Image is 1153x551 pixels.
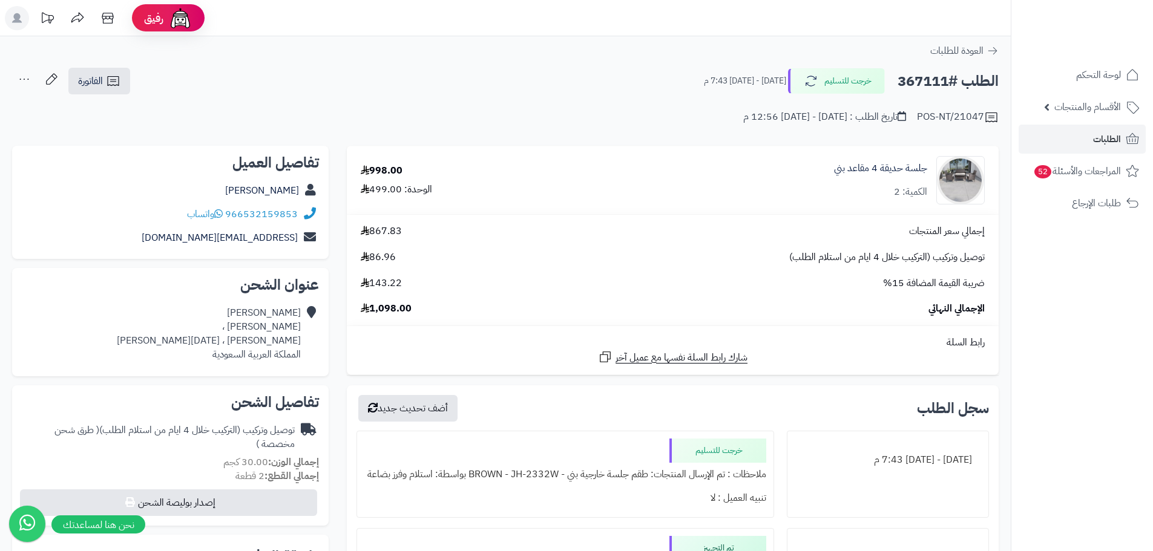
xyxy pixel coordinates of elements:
[142,230,298,245] a: [EMAIL_ADDRESS][DOMAIN_NAME]
[168,6,192,30] img: ai-face.png
[743,110,906,124] div: تاريخ الطلب : [DATE] - [DATE] 12:56 م
[937,156,984,204] img: 1754462250-110119010015-90x90.jpg
[704,75,786,87] small: [DATE] - [DATE] 7:43 م
[928,302,985,316] span: الإجمالي النهائي
[364,486,766,510] div: تنبيه العميل : لا
[361,276,402,290] span: 143.22
[225,207,298,221] a: 966532159853
[361,250,396,264] span: 86.96
[883,276,985,290] span: ضريبة القيمة المضافة 15%
[898,69,999,94] h2: الطلب #367111
[68,68,130,94] a: الفاتورة
[235,469,319,483] small: 2 قطعة
[1019,60,1146,90] a: لوحة التحكم
[669,439,766,463] div: خرجت للتسليم
[1019,157,1146,186] a: المراجعات والأسئلة52
[22,155,319,170] h2: تفاصيل العميل
[361,183,432,197] div: الوحدة: 499.00
[788,68,885,94] button: خرجت للتسليم
[364,463,766,486] div: ملاحظات : تم الإرسال المنتجات: طقم جلسة خارجية بني - BROWN - JH-2332W بواسطة: استلام وفرز بضاعة
[1054,99,1121,116] span: الأقسام والمنتجات
[598,350,747,365] a: شارك رابط السلة نفسها مع عميل آخر
[361,302,412,316] span: 1,098.00
[358,395,458,422] button: أضف تحديث جديد
[187,207,223,221] a: واتساب
[223,455,319,469] small: 30.00 كجم
[22,278,319,292] h2: عنوان الشحن
[917,110,999,125] div: POS-NT/21047
[268,455,319,469] strong: إجمالي الوزن:
[78,74,103,88] span: الفاتورة
[20,489,317,516] button: إصدار بوليصة الشحن
[361,164,402,178] div: 998.00
[795,448,981,472] div: [DATE] - [DATE] 7:43 م
[1072,195,1121,212] span: طلبات الإرجاع
[22,423,295,451] div: توصيل وتركيب (التركيب خلال 4 ايام من استلام الطلب)
[834,161,927,175] a: جلسة حديقة 4 مقاعد بني
[144,11,163,25] span: رفيق
[1093,131,1121,148] span: الطلبات
[264,469,319,483] strong: إجمالي القطع:
[917,401,989,416] h3: سجل الطلب
[616,351,747,365] span: شارك رابط السلة نفسها مع عميل آخر
[22,395,319,409] h2: تفاصيل الشحن
[361,224,402,238] span: 867.83
[1019,125,1146,154] a: الطلبات
[117,306,301,361] div: [PERSON_NAME] [PERSON_NAME] ، [PERSON_NAME] ، [DATE][PERSON_NAME] المملكة العربية السعودية
[54,423,295,451] span: ( طرق شحن مخصصة )
[225,183,299,198] a: [PERSON_NAME]
[352,336,994,350] div: رابط السلة
[789,250,985,264] span: توصيل وتركيب (التركيب خلال 4 ايام من استلام الطلب)
[930,44,984,58] span: العودة للطلبات
[909,224,985,238] span: إجمالي سعر المنتجات
[1076,67,1121,83] span: لوحة التحكم
[930,44,999,58] a: العودة للطلبات
[1034,165,1051,178] span: 52
[894,185,927,199] div: الكمية: 2
[1033,163,1121,180] span: المراجعات والأسئلة
[32,6,62,33] a: تحديثات المنصة
[1019,189,1146,218] a: طلبات الإرجاع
